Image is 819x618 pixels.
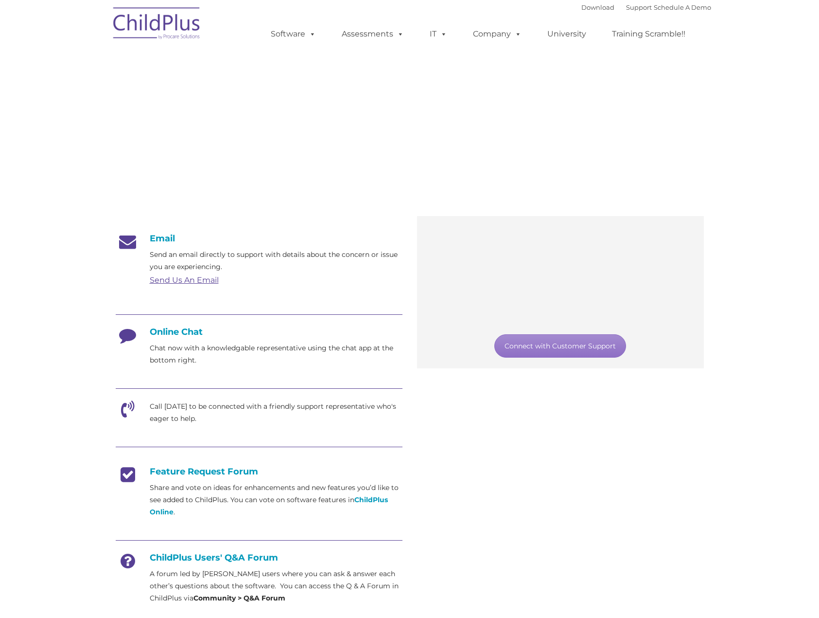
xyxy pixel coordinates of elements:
[420,24,457,44] a: IT
[150,400,402,425] p: Call [DATE] to be connected with a friendly support representative who's eager to help.
[581,3,614,11] a: Download
[116,552,402,563] h4: ChildPlus Users' Q&A Forum
[150,275,219,285] a: Send Us An Email
[116,233,402,244] h4: Email
[602,24,695,44] a: Training Scramble!!
[108,0,206,49] img: ChildPlus by Procare Solutions
[150,249,402,273] p: Send an email directly to support with details about the concern or issue you are experiencing.
[463,24,531,44] a: Company
[150,568,402,604] p: A forum led by [PERSON_NAME] users where you can ask & answer each other’s questions about the so...
[150,495,388,516] a: ChildPlus Online
[193,594,285,602] strong: Community > Q&A Forum
[332,24,414,44] a: Assessments
[116,327,402,337] h4: Online Chat
[494,334,626,358] a: Connect with Customer Support
[626,3,652,11] a: Support
[150,342,402,366] p: Chat now with a knowledgable representative using the chat app at the bottom right.
[261,24,326,44] a: Software
[150,482,402,518] p: Share and vote on ideas for enhancements and new features you’d like to see added to ChildPlus. Y...
[654,3,711,11] a: Schedule A Demo
[538,24,596,44] a: University
[581,3,711,11] font: |
[116,466,402,477] h4: Feature Request Forum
